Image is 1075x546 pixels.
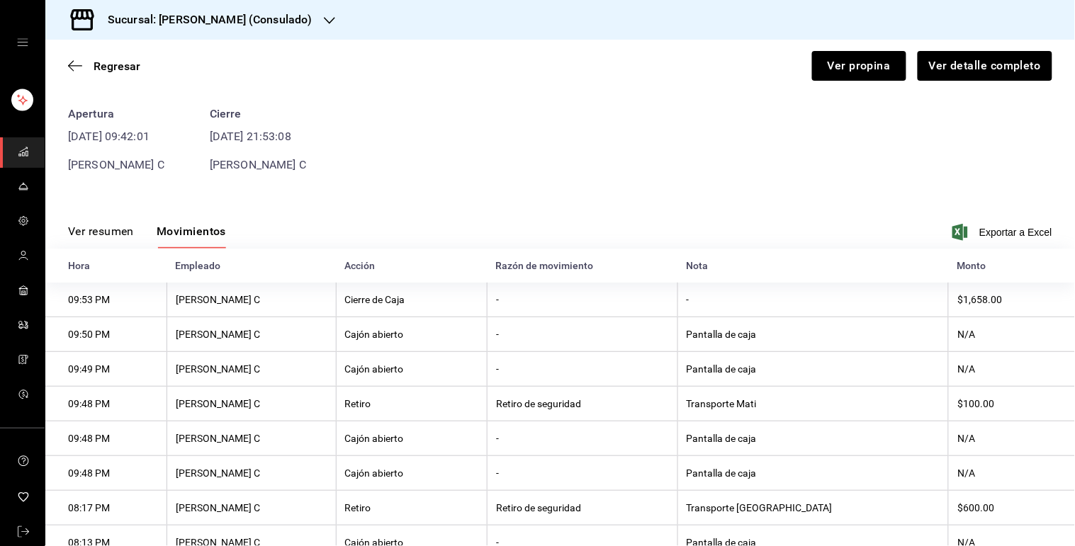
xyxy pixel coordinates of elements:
span: [PERSON_NAME] C [68,158,164,171]
th: [PERSON_NAME] C [167,352,336,387]
th: Retiro [336,387,488,421]
th: Cajón abierto [336,456,488,491]
button: Ver propina [812,51,906,81]
th: 09:53 PM [45,283,167,317]
th: Cierre de Caja [336,283,488,317]
th: Pantalla de caja [677,456,949,491]
time: [DATE] 21:53:08 [210,128,306,145]
th: Acción [336,249,488,283]
th: N/A [949,317,1075,352]
th: 09:48 PM [45,387,167,421]
button: open drawer [17,37,28,48]
th: Transporte [GEOGRAPHIC_DATA] [677,491,949,525]
th: $600.00 [949,491,1075,525]
th: Cajón abierto [336,421,488,456]
div: Apertura [68,106,164,123]
button: Exportar a Excel [955,224,1052,241]
th: Hora [45,249,167,283]
th: [PERSON_NAME] C [167,283,336,317]
th: Pantalla de caja [677,317,949,352]
button: Ver resumen [68,224,134,249]
th: N/A [949,352,1075,387]
th: Pantalla de caja [677,421,949,456]
time: [DATE] 09:42:01 [68,128,164,145]
th: Cajón abierto [336,317,488,352]
th: Monto [949,249,1075,283]
th: 09:49 PM [45,352,167,387]
span: [PERSON_NAME] C [210,158,306,171]
th: $100.00 [949,387,1075,421]
th: 08:17 PM [45,491,167,525]
th: [PERSON_NAME] C [167,491,336,525]
button: Regresar [68,59,140,73]
th: - [488,352,677,387]
th: Empleado [167,249,336,283]
button: Ver detalle completo [918,51,1052,81]
th: [PERSON_NAME] C [167,317,336,352]
th: 09:48 PM [45,421,167,456]
th: - [488,283,677,317]
span: Regresar [94,59,140,73]
th: Retiro [336,491,488,525]
th: Retiro de seguridad [488,491,677,525]
th: Cajón abierto [336,352,488,387]
th: 09:50 PM [45,317,167,352]
th: Retiro de seguridad [488,387,677,421]
th: N/A [949,456,1075,491]
th: $1,658.00 [949,283,1075,317]
th: N/A [949,421,1075,456]
div: Cierre [210,106,306,123]
th: Pantalla de caja [677,352,949,387]
div: navigation tabs [68,224,226,249]
button: Movimientos [157,224,226,249]
th: 09:48 PM [45,456,167,491]
th: - [488,421,677,456]
th: - [488,317,677,352]
h3: Sucursal: [PERSON_NAME] (Consulado) [96,11,313,28]
th: Transporte Mati [677,387,949,421]
th: - [677,283,949,317]
th: [PERSON_NAME] C [167,456,336,491]
th: Razón de movimiento [488,249,677,283]
th: - [488,456,677,491]
th: [PERSON_NAME] C [167,387,336,421]
th: Nota [677,249,949,283]
th: [PERSON_NAME] C [167,421,336,456]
